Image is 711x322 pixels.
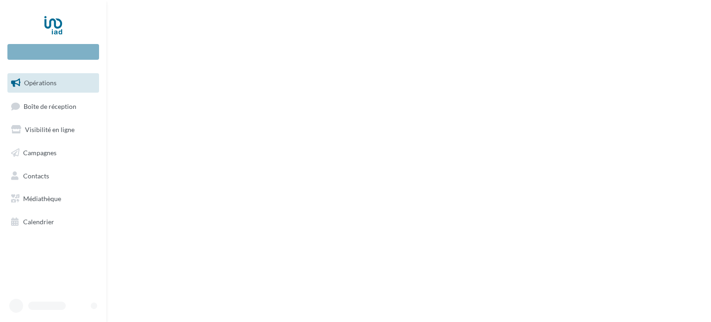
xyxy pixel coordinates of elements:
[23,195,61,202] span: Médiathèque
[25,126,75,133] span: Visibilité en ligne
[24,102,76,110] span: Boîte de réception
[23,171,49,179] span: Contacts
[6,96,101,116] a: Boîte de réception
[6,212,101,232] a: Calendrier
[24,79,56,87] span: Opérations
[6,143,101,163] a: Campagnes
[23,218,54,226] span: Calendrier
[6,120,101,139] a: Visibilité en ligne
[7,44,99,60] div: Nouvelle campagne
[6,189,101,208] a: Médiathèque
[23,149,56,157] span: Campagnes
[6,166,101,186] a: Contacts
[6,73,101,93] a: Opérations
